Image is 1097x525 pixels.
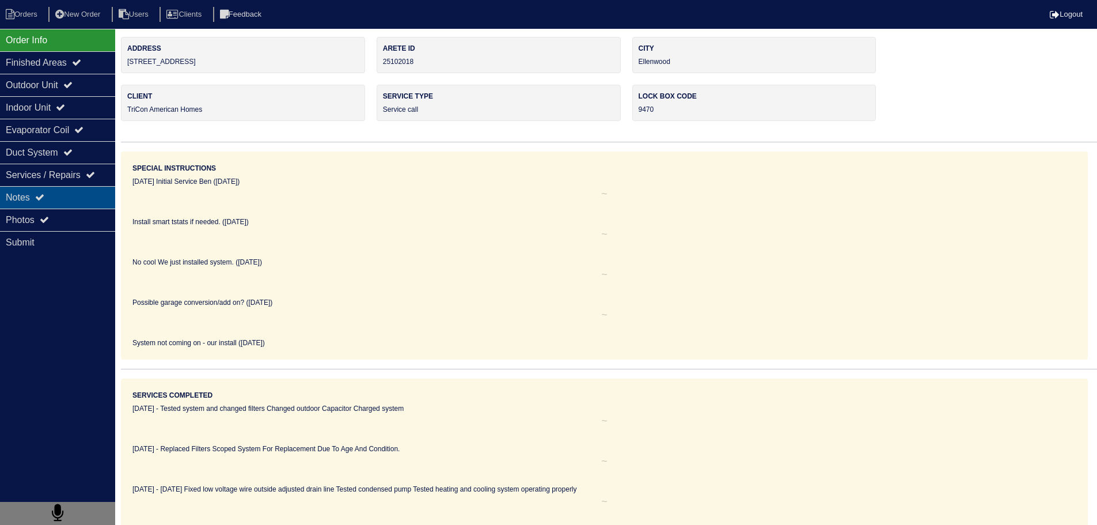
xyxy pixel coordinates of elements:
[112,7,158,22] li: Users
[48,7,109,22] li: New Order
[639,91,870,101] label: Lock box code
[127,91,359,101] label: Client
[632,85,876,121] div: 9470
[48,10,109,18] a: New Order
[377,85,621,121] div: Service call
[127,43,359,54] label: Address
[160,10,211,18] a: Clients
[132,257,1076,267] div: No cool We just installed system. ([DATE])
[132,217,1076,227] div: Install smart tstats if needed. ([DATE])
[132,484,1076,494] div: [DATE] - [DATE] Fixed low voltage wire outside adjusted drain line Tested condensed pump Tested h...
[112,10,158,18] a: Users
[132,163,216,173] label: Special Instructions
[1050,10,1083,18] a: Logout
[632,37,876,73] div: Ellenwood
[132,403,1076,414] div: [DATE] - Tested system and changed filters Changed outdoor Capacitor Charged system
[132,176,1076,187] div: [DATE] Initial Service Ben ([DATE])
[132,390,212,401] label: Services Completed
[160,7,211,22] li: Clients
[132,338,1076,348] div: System not coming on - our install ([DATE])
[121,37,365,73] div: [STREET_ADDRESS]
[639,43,870,54] label: City
[377,37,621,73] div: 25102018
[132,444,1076,454] div: [DATE] - Replaced Filters Scoped System For Replacement Due To Age And Condition.
[383,91,614,101] label: Service Type
[132,297,1076,308] div: Possible garage conversion/add on? ([DATE])
[383,43,614,54] label: Arete ID
[121,85,365,121] div: TriCon American Homes
[213,7,271,22] li: Feedback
